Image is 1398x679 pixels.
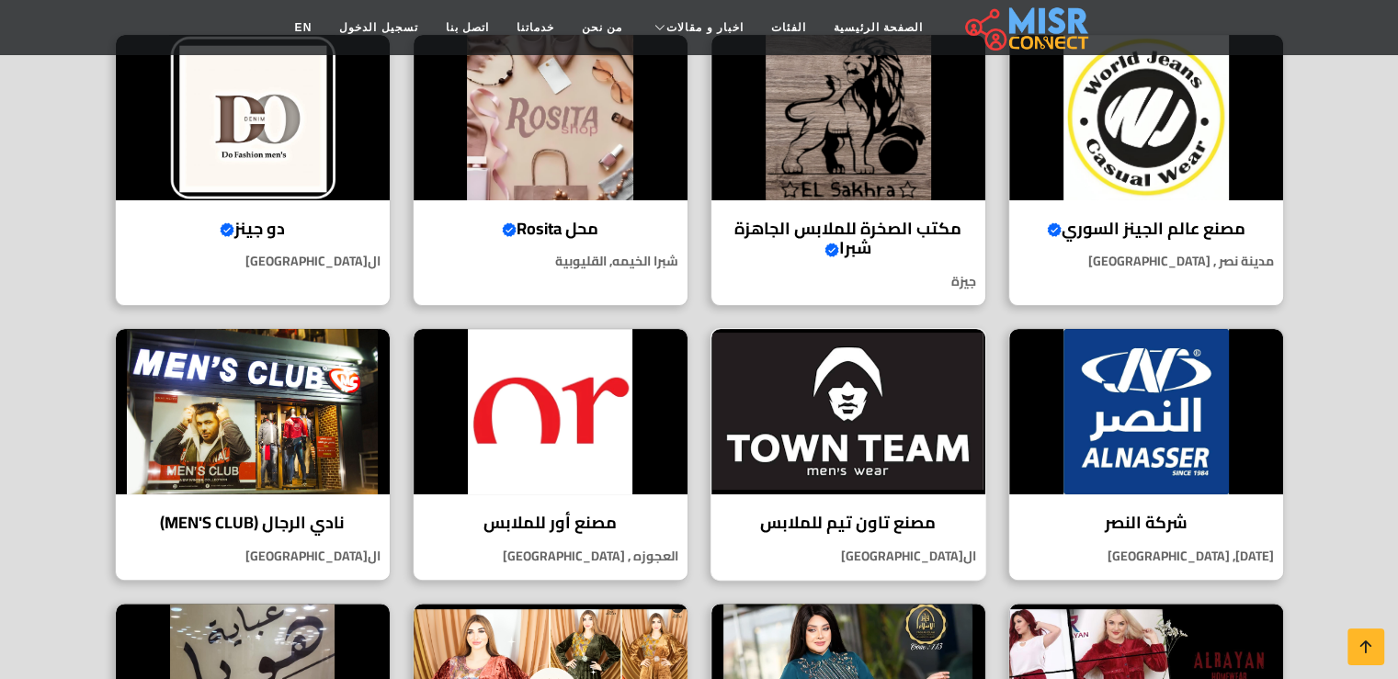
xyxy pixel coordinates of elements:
h4: شركة النصر [1023,513,1269,533]
a: مصنع عالم الجينز السوري مصنع عالم الجينز السوري مدينة نصر , [GEOGRAPHIC_DATA] [997,34,1295,306]
img: شركة النصر [1009,329,1283,494]
a: مصنع أور للملابس مصنع أور للملابس العجوزه , [GEOGRAPHIC_DATA] [402,328,699,581]
svg: Verified account [824,243,839,257]
p: جيزة [711,272,985,291]
p: شبرا الخيمه, القليوبية [414,252,688,271]
h4: مكتب الصخرة للملابس الجاهزة شبرا [725,219,972,258]
a: دو جينز دو جينز ال[GEOGRAPHIC_DATA] [104,34,402,306]
img: دو جينز [116,35,390,200]
h4: دو جينز [130,219,376,239]
a: الفئات [757,10,820,45]
a: مصنع تاون تيم للملابس مصنع تاون تيم للملابس ال[GEOGRAPHIC_DATA] [699,328,997,581]
a: اتصل بنا [432,10,503,45]
p: ال[GEOGRAPHIC_DATA] [116,547,390,566]
img: مصنع عالم الجينز السوري [1009,35,1283,200]
p: العجوزه , [GEOGRAPHIC_DATA] [414,547,688,566]
h4: مصنع أور للملابس [427,513,674,533]
a: اخبار و مقالات [636,10,757,45]
img: main.misr_connect [965,5,1088,51]
a: تسجيل الدخول [325,10,431,45]
img: نادي الرجال (MEN'S CLUB) [116,329,390,494]
p: مدينة نصر , [GEOGRAPHIC_DATA] [1009,252,1283,271]
h4: محل Rosita [427,219,674,239]
a: محل Rosita محل Rosita شبرا الخيمه, القليوبية [402,34,699,306]
p: ال[GEOGRAPHIC_DATA] [116,252,390,271]
a: EN [281,10,326,45]
a: نادي الرجال (MEN'S CLUB) نادي الرجال (MEN'S CLUB) ال[GEOGRAPHIC_DATA] [104,328,402,581]
h4: مصنع تاون تيم للملابس [725,513,972,533]
p: [DATE], [GEOGRAPHIC_DATA] [1009,547,1283,566]
img: مكتب الصخرة للملابس الجاهزة شبرا [711,35,985,200]
a: شركة النصر شركة النصر [DATE], [GEOGRAPHIC_DATA] [997,328,1295,581]
span: اخبار و مقالات [666,19,744,36]
svg: Verified account [1047,222,1062,237]
a: مكتب الصخرة للملابس الجاهزة شبرا مكتب الصخرة للملابس الجاهزة شبرا جيزة [699,34,997,306]
svg: Verified account [220,222,234,237]
h4: مصنع عالم الجينز السوري [1023,219,1269,239]
svg: Verified account [502,222,517,237]
a: الصفحة الرئيسية [820,10,937,45]
img: محل Rosita [414,35,688,200]
a: خدماتنا [503,10,568,45]
img: مصنع تاون تيم للملابس [711,329,985,494]
a: من نحن [568,10,636,45]
h4: نادي الرجال (MEN'S CLUB) [130,513,376,533]
img: مصنع أور للملابس [414,329,688,494]
p: ال[GEOGRAPHIC_DATA] [711,547,985,566]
